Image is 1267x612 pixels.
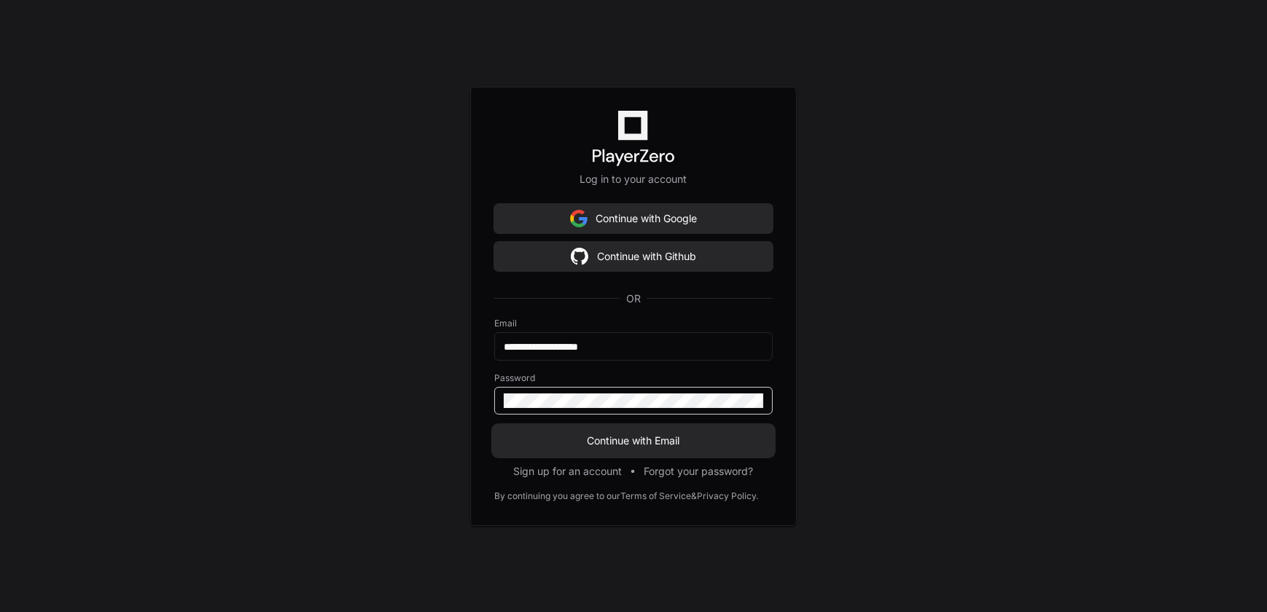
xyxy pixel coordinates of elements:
[691,490,697,502] div: &
[494,172,773,187] p: Log in to your account
[494,433,773,448] span: Continue with Email
[644,464,754,479] button: Forgot your password?
[494,318,773,329] label: Email
[571,242,588,271] img: Sign in with google
[494,372,773,384] label: Password
[620,490,691,502] a: Terms of Service
[494,426,773,455] button: Continue with Email
[697,490,758,502] a: Privacy Policy.
[570,204,588,233] img: Sign in with google
[494,242,773,271] button: Continue with Github
[620,291,647,306] span: OR
[514,464,623,479] button: Sign up for an account
[494,204,773,233] button: Continue with Google
[494,490,620,502] div: By continuing you agree to our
